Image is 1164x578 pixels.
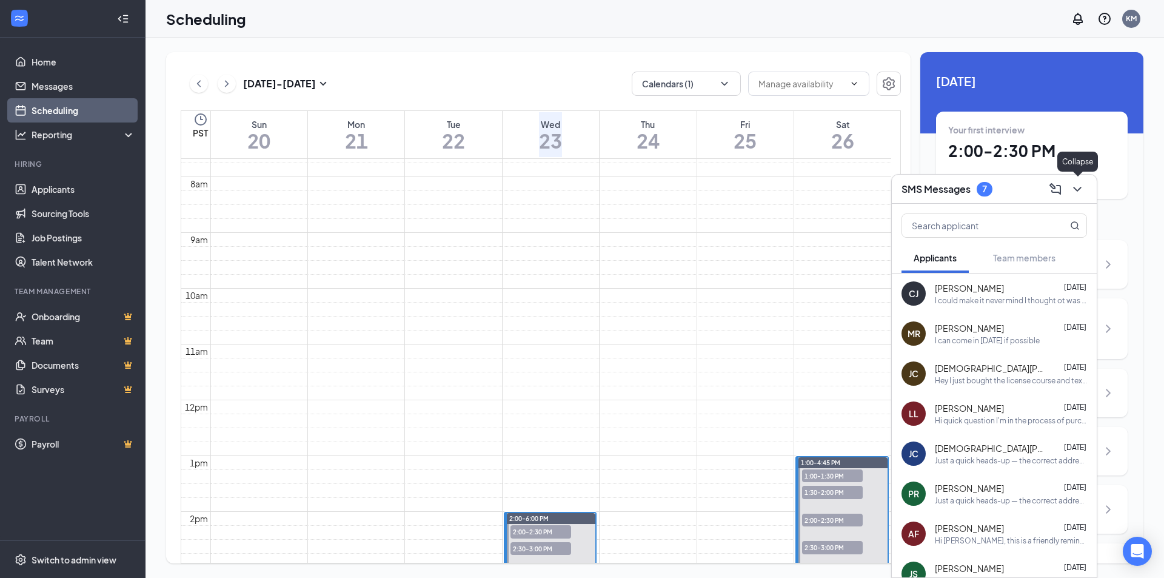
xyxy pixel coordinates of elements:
div: JC [909,368,918,380]
a: July 24, 2025 [634,111,662,158]
h1: 20 [247,130,270,151]
span: PST [193,127,208,139]
svg: ChevronRight [1101,502,1115,517]
span: [DATE] [1064,523,1086,532]
h1: 25 [734,130,757,151]
div: 7 [982,184,987,194]
h3: SMS Messages [901,183,971,196]
a: Settings [877,72,901,96]
h1: 24 [637,130,660,151]
span: [DATE] [1064,443,1086,452]
a: July 26, 2025 [829,111,857,158]
span: [DATE] [1064,283,1086,292]
a: DocumentsCrown [32,353,135,377]
a: TeamCrown [32,329,135,353]
span: 2:30-3:00 PM [510,542,571,554]
div: Hey I just bought the license course and texted it to [PERSON_NAME]. Just letting you know [935,375,1087,386]
span: [PERSON_NAME] [935,482,1004,494]
a: Scheduling [32,98,135,123]
a: Applicants [32,177,135,201]
h1: 23 [539,130,562,151]
div: I can come in [DATE] if possible [935,335,1040,346]
a: OnboardingCrown [32,304,135,329]
span: [PERSON_NAME] [935,402,1004,414]
div: JC [909,448,918,460]
a: July 25, 2025 [731,111,759,158]
a: July 22, 2025 [440,111,467,158]
svg: QuestionInfo [1097,12,1112,26]
input: Search applicant [902,214,1046,237]
a: July 20, 2025 [245,111,273,158]
span: [DATE] [1064,403,1086,412]
span: [DATE] [1064,323,1086,332]
div: LL [909,408,918,420]
span: [DEMOGRAPHIC_DATA][PERSON_NAME] [935,362,1044,374]
svg: ChevronRight [1101,444,1115,459]
div: Fri [734,118,757,130]
div: Reporting [32,129,136,141]
div: Hiring [15,159,133,169]
div: Hi quick question I'm in the process of purchasing the online courses, however since I got marrie... [935,415,1087,426]
h1: 2:00 - 2:30 PM [948,141,1115,161]
svg: ChevronDown [718,78,731,90]
div: 12pm [182,400,210,414]
div: Just a quick heads-up — the correct address for your interview is: [STREET_ADDRESS] You may recei... [935,455,1087,466]
span: 2:00-2:30 PM [802,514,863,526]
div: Open Intercom Messenger [1123,537,1152,566]
div: Switch to admin view [32,554,116,566]
svg: Collapse [117,13,129,25]
svg: WorkstreamLogo [13,12,25,24]
div: Hi [PERSON_NAME], this is a friendly reminder. Your meeting with [PERSON_NAME] Insurance Agency d... [935,536,1087,546]
div: Sat [831,118,854,130]
svg: SmallChevronDown [316,76,330,91]
div: CJ [909,287,918,300]
div: KM [1126,13,1137,24]
div: 10am [183,289,210,302]
div: 2pm [187,512,210,525]
svg: ChevronDown [1070,182,1085,197]
a: PayrollCrown [32,432,135,456]
span: 2:30-3:00 PM [802,541,863,553]
svg: ChevronLeft [193,76,205,91]
span: [PERSON_NAME] [935,282,1004,294]
a: July 23, 2025 [537,111,564,158]
div: Your first interview [948,124,1115,136]
div: Sun [247,118,270,130]
span: [DATE] [1064,363,1086,372]
span: [PERSON_NAME] [935,522,1004,534]
a: Messages [32,74,135,98]
svg: ChevronDown [849,79,859,89]
span: 2:00-6:00 PM [509,514,549,523]
div: Just a quick heads-up — the correct address for your interview is: [STREET_ADDRESS] You may recei... [935,496,1087,506]
svg: Settings [881,76,896,91]
h1: 26 [831,130,854,151]
button: Calendars (1)ChevronDown [632,72,741,96]
div: MR [908,328,920,340]
svg: Settings [15,554,27,566]
span: [DATE] [936,72,1128,90]
h1: 21 [345,130,368,151]
svg: Notifications [1071,12,1085,26]
div: 1pm [187,456,210,469]
div: Thu [637,118,660,130]
a: July 21, 2025 [343,111,370,158]
button: ComposeMessage [1046,180,1065,199]
a: Home [32,50,135,74]
span: [PERSON_NAME] [935,322,1004,334]
button: ChevronRight [218,75,236,93]
div: Collapse [1057,152,1098,172]
span: 2:00-2:30 PM [510,525,571,537]
svg: MagnifyingGlass [1070,221,1080,230]
div: I could make it never mind I thought ot was [DATE] but I could make it [DATE] [935,295,1087,306]
div: PR [908,488,919,500]
input: Manage availability [758,77,845,90]
h3: [DATE] - [DATE] [243,77,316,90]
svg: ChevronRight [1101,386,1115,400]
div: Mon [345,118,368,130]
svg: ChevronRight [1101,257,1115,272]
span: Applicants [914,252,957,263]
span: 1:00-1:30 PM [802,469,863,482]
a: Talent Network [32,250,135,274]
span: [DATE] [1064,483,1086,492]
svg: ChevronRight [1101,321,1115,336]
